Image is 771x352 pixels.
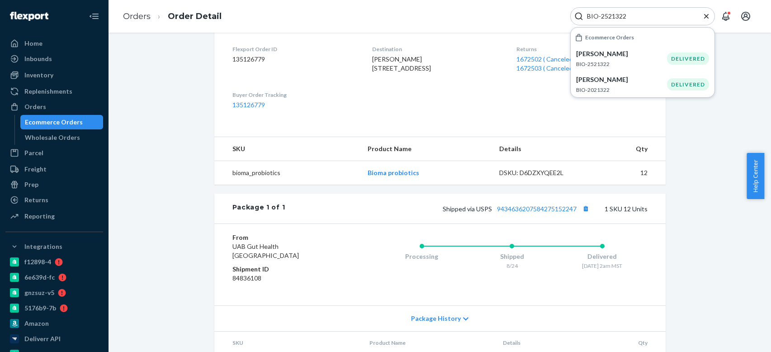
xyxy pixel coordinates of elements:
div: [DATE] 2am MST [557,262,648,270]
div: Prep [24,180,38,189]
a: Replenishments [5,84,103,99]
a: gnzsuz-v5 [5,285,103,300]
div: 5176b9-7b [24,304,56,313]
ol: breadcrumbs [116,3,229,30]
a: Deliverr API [5,332,103,346]
div: Integrations [24,242,62,251]
div: Ecommerce Orders [25,118,83,127]
span: [PERSON_NAME] [STREET_ADDRESS] [372,55,431,72]
p: BIO-2521322 [576,60,667,68]
a: Wholesale Orders [20,130,104,145]
div: Replenishments [24,87,72,96]
div: DELIVERED [667,78,709,90]
th: Qty [591,137,666,161]
div: f12898-4 [24,257,51,266]
p: [PERSON_NAME] [576,49,667,58]
button: Open notifications [717,7,735,25]
dd: 84836108 [232,274,341,283]
img: Flexport logo [10,12,48,21]
div: Package 1 of 1 [232,203,285,214]
div: 6e639d-fc [24,273,55,282]
button: Copy tracking number [580,203,592,214]
div: Home [24,39,43,48]
a: f12898-4 [5,255,103,269]
a: Parcel [5,146,103,160]
a: 5176b9-7b [5,301,103,315]
div: Parcel [24,148,43,157]
div: Reporting [24,212,55,221]
dt: Flexport Order ID [232,45,358,53]
th: Details [492,137,591,161]
button: Close Navigation [85,7,103,25]
a: Orders [123,11,151,21]
a: Returns [5,193,103,207]
a: Inbounds [5,52,103,66]
td: bioma_probiotics [214,161,360,185]
a: Prep [5,177,103,192]
div: Amazon [24,319,49,328]
span: Shipped via USPS [443,205,592,213]
div: DELIVERED [667,52,709,65]
div: DSKU: D6DZXYQEE2L [499,168,584,177]
a: Ecommerce Orders [20,115,104,129]
a: Order Detail [168,11,222,21]
div: Freight [24,165,47,174]
a: 1672503 ( Canceled ) [516,64,576,72]
a: Freight [5,162,103,176]
a: 6e639d-fc [5,270,103,285]
div: Inbounds [24,54,52,63]
input: Search Input [583,12,695,21]
td: 12 [591,161,666,185]
a: 1672502 ( Canceled ) [516,55,576,63]
a: Amazon [5,316,103,331]
dt: Shipment ID [232,265,341,274]
span: Package History [411,314,461,323]
dt: Destination [372,45,502,53]
div: Inventory [24,71,53,80]
div: 8/24 [467,262,557,270]
h6: Ecommerce Orders [585,34,634,40]
button: Integrations [5,239,103,254]
dt: Returns [516,45,647,53]
dd: 135126779 [232,55,358,64]
div: Returns [24,195,48,205]
a: Inventory [5,68,103,82]
a: Bioma probiotics [368,169,419,176]
div: Delivered [557,252,648,261]
div: Wholesale Orders [25,133,80,142]
a: Home [5,36,103,51]
dt: From [232,233,341,242]
div: Shipped [467,252,557,261]
th: Product Name [360,137,492,161]
a: 9434636207584275152247 [497,205,577,213]
div: Deliverr API [24,334,61,343]
button: Help Center [747,153,764,199]
svg: Search Icon [574,12,583,21]
a: 135126779 [232,101,265,109]
span: UAB Gut Health [GEOGRAPHIC_DATA] [232,243,299,259]
p: [PERSON_NAME] [576,75,667,84]
button: Open account menu [737,7,755,25]
a: Orders [5,100,103,114]
p: BIO-2021322 [576,86,667,94]
dt: Buyer Order Tracking [232,91,358,99]
div: Processing [377,252,467,261]
button: Close Search [702,12,711,21]
div: 1 SKU 12 Units [285,203,647,214]
div: Orders [24,102,46,111]
th: SKU [214,137,360,161]
a: Reporting [5,209,103,224]
div: gnzsuz-v5 [24,288,54,297]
